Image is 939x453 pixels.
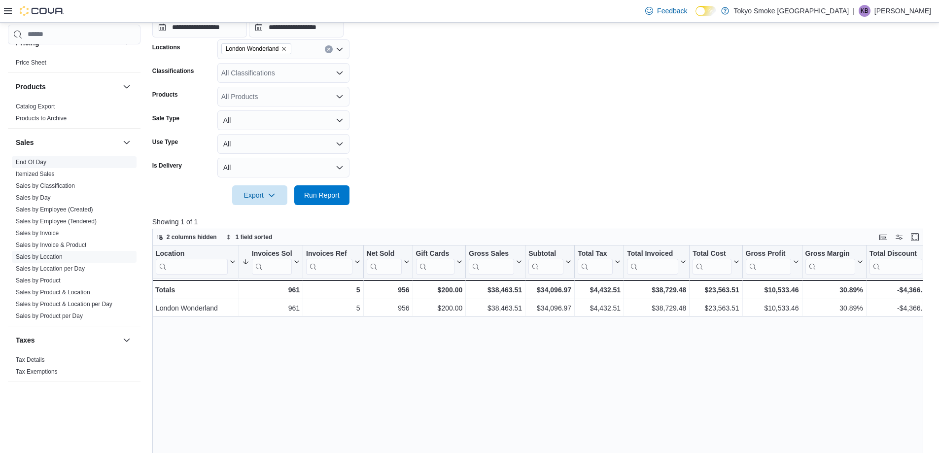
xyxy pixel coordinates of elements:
[16,59,46,67] span: Price Sheet
[121,37,133,49] button: Pricing
[16,301,112,308] a: Sales by Product & Location per Day
[306,249,352,259] div: Invoices Ref
[252,249,292,275] div: Invoices Sold
[641,1,691,21] a: Feedback
[152,67,194,75] label: Classifications
[366,284,409,296] div: 956
[16,265,85,272] a: Sales by Location per Day
[745,249,791,259] div: Gross Profit
[578,249,621,275] button: Total Tax
[336,93,344,101] button: Open list of options
[16,356,45,364] span: Tax Details
[805,249,863,275] button: Gross Margin
[366,302,409,314] div: 956
[16,158,46,166] span: End Of Day
[528,284,571,296] div: $34,096.97
[306,302,360,314] div: 5
[217,134,349,154] button: All
[221,43,291,54] span: London Wonderland
[16,206,93,213] a: Sales by Employee (Created)
[627,249,678,275] div: Total Invoiced
[16,171,55,177] a: Itemized Sales
[869,284,930,296] div: -$4,366.54
[469,284,522,296] div: $38,463.51
[167,233,217,241] span: 2 columns hidden
[155,284,236,296] div: Totals
[366,249,409,275] button: Net Sold
[249,18,344,37] input: Press the down key to open a popover containing a calendar.
[16,82,119,92] button: Products
[16,312,83,320] span: Sales by Product per Day
[528,249,571,275] button: Subtotal
[156,249,228,259] div: Location
[16,103,55,110] a: Catalog Export
[469,249,514,275] div: Gross Sales
[236,233,273,241] span: 1 field sorted
[152,91,178,99] label: Products
[16,159,46,166] a: End Of Day
[869,302,930,314] div: -$4,366.54
[16,265,85,273] span: Sales by Location per Day
[869,249,930,275] button: Total Discount
[16,253,63,261] span: Sales by Location
[869,249,922,259] div: Total Discount
[578,302,621,314] div: $4,432.51
[156,249,236,275] button: Location
[16,138,34,147] h3: Sales
[294,185,349,205] button: Run Report
[416,249,462,275] button: Gift Cards
[627,249,678,259] div: Total Invoiced
[16,218,97,225] a: Sales by Employee (Tendered)
[16,335,119,345] button: Taxes
[16,288,90,296] span: Sales by Product & Location
[528,249,563,275] div: Subtotal
[16,170,55,178] span: Itemized Sales
[232,185,287,205] button: Export
[153,231,221,243] button: 2 columns hidden
[152,138,178,146] label: Use Type
[306,249,352,275] div: Invoices Ref
[16,82,46,92] h3: Products
[16,242,86,248] a: Sales by Invoice & Product
[693,249,731,275] div: Total Cost
[578,249,613,275] div: Total Tax
[217,110,349,130] button: All
[16,253,63,260] a: Sales by Location
[366,249,401,259] div: Net Sold
[16,356,45,363] a: Tax Details
[238,185,281,205] span: Export
[16,194,51,202] span: Sales by Day
[416,302,462,314] div: $200.00
[861,5,869,17] span: KB
[469,249,514,259] div: Gross Sales
[16,289,90,296] a: Sales by Product & Location
[469,249,522,275] button: Gross Sales
[306,284,360,296] div: 5
[16,277,61,284] a: Sales by Product
[859,5,870,17] div: Kathleen Bunt
[325,45,333,53] button: Clear input
[252,249,292,259] div: Invoices Sold
[16,194,51,201] a: Sales by Day
[152,162,182,170] label: Is Delivery
[16,138,119,147] button: Sales
[226,44,279,54] span: London Wonderland
[693,284,739,296] div: $23,563.51
[16,229,59,237] span: Sales by Invoice
[16,182,75,190] span: Sales by Classification
[909,231,921,243] button: Enter fullscreen
[8,354,140,382] div: Taxes
[874,5,931,17] p: [PERSON_NAME]
[16,300,112,308] span: Sales by Product & Location per Day
[304,190,340,200] span: Run Report
[16,368,58,376] span: Tax Exemptions
[242,302,300,314] div: 961
[696,6,716,16] input: Dark Mode
[657,6,687,16] span: Feedback
[416,249,454,275] div: Gift Card Sales
[805,249,855,275] div: Gross Margin
[16,230,59,237] a: Sales by Invoice
[745,249,799,275] button: Gross Profit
